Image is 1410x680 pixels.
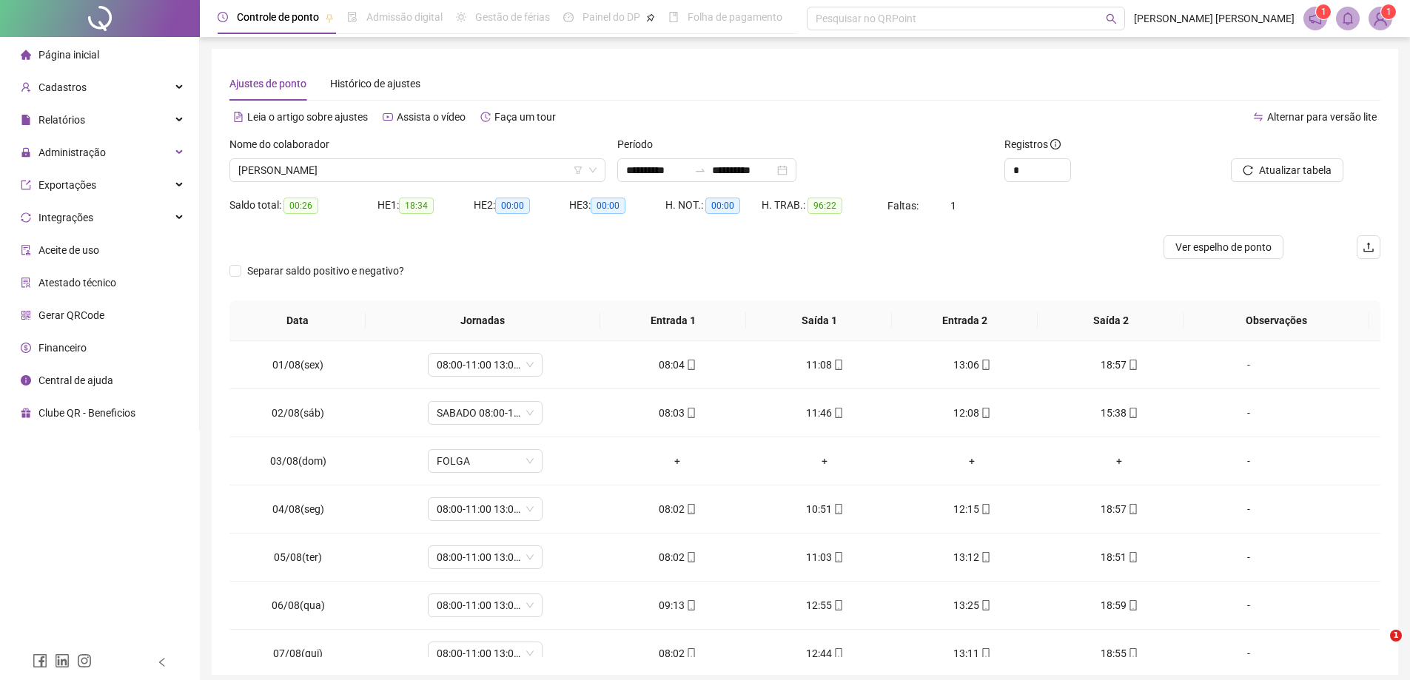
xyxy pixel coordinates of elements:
span: mobile [685,600,696,610]
span: swap-right [694,164,706,176]
div: H. TRAB.: [762,198,887,214]
span: 00:26 [283,198,318,214]
span: mobile [685,648,696,659]
div: 11:03 [763,549,887,565]
span: lock [21,147,31,158]
span: 08:00-11:00 13:00-18:00 [437,594,534,616]
span: 00:00 [495,198,530,214]
div: 08:02 [616,645,739,662]
label: Nome do colaborador [229,136,339,152]
label: Período [617,136,662,152]
div: 18:57 [1058,501,1181,517]
sup: Atualize o seu contato no menu Meus Dados [1381,4,1396,19]
span: mobile [1127,504,1138,514]
span: Ver espelho de ponto [1175,239,1272,255]
div: 12:08 [910,405,1034,421]
span: gift [21,408,31,418]
span: info-circle [1050,139,1061,149]
div: 08:04 [616,357,739,373]
span: qrcode [21,310,31,320]
span: mobile [979,360,991,370]
th: Data [229,300,366,341]
span: Registros [1004,136,1061,152]
span: mobile [685,408,696,418]
div: 15:38 [1058,405,1181,421]
div: HE 2: [474,198,570,214]
span: Ajustes de ponto [229,78,306,90]
span: 1 [1386,7,1391,17]
span: book [668,12,679,22]
div: + [1058,453,1181,469]
span: audit [21,245,31,255]
span: 05/08(ter) [274,551,322,563]
span: home [21,50,31,60]
span: SABADO 08:00-12:00 [437,402,534,424]
span: user-add [21,82,31,92]
span: mobile [685,552,696,562]
iframe: Intercom live chat [1360,630,1395,665]
span: [PERSON_NAME] [PERSON_NAME] [1134,10,1295,27]
span: mobile [1127,360,1138,370]
span: mobile [832,648,844,659]
span: notification [1309,12,1322,25]
span: export [21,180,31,190]
span: reload [1243,165,1253,175]
span: bell [1341,12,1354,25]
div: - [1205,405,1292,421]
div: 18:51 [1058,549,1181,565]
span: Folha de pagamento [688,11,782,23]
div: - [1205,549,1292,565]
span: mobile [1127,648,1138,659]
span: 02/08(sáb) [272,407,324,419]
span: file-done [347,12,357,22]
span: Financeiro [38,342,87,354]
div: 11:46 [763,405,887,421]
span: Clube QR - Beneficios [38,407,135,419]
div: HE 1: [377,198,474,214]
span: 08:00-11:00 13:00-18:00 [437,354,534,376]
div: 13:12 [910,549,1034,565]
span: Leia o artigo sobre ajustes [247,111,368,123]
span: Cadastros [38,81,87,93]
span: sun [456,12,466,22]
span: IONARA GOMES GUIMARAES [238,159,597,181]
span: Página inicial [38,49,99,61]
span: Relatórios [38,114,85,126]
span: mobile [832,552,844,562]
span: Aceite de uso [38,244,99,256]
button: Atualizar tabela [1231,158,1343,182]
span: mobile [832,360,844,370]
span: Atualizar tabela [1259,162,1332,178]
div: 13:25 [910,597,1034,613]
span: Atestado técnico [38,277,116,289]
span: Faça um tour [494,111,556,123]
span: mobile [979,600,991,610]
span: Integrações [38,212,93,223]
span: mobile [1127,552,1138,562]
span: 08:00-11:00 13:00-18:00 [437,642,534,664]
span: 1 [950,200,956,212]
div: + [763,453,887,469]
div: 11:08 [763,357,887,373]
span: 00:00 [705,198,740,214]
button: Ver espelho de ponto [1164,235,1283,259]
sup: 1 [1316,4,1331,19]
div: 12:55 [763,597,887,613]
span: info-circle [21,375,31,386]
div: - [1205,645,1292,662]
div: 08:02 [616,549,739,565]
span: mobile [979,504,991,514]
span: Assista o vídeo [397,111,466,123]
span: 07/08(qui) [273,647,323,659]
span: FOLGA [437,450,534,472]
span: mobile [979,408,991,418]
span: Administração [38,147,106,158]
span: mobile [1127,600,1138,610]
span: instagram [77,653,92,668]
span: 04/08(seg) [272,503,324,515]
span: linkedin [55,653,70,668]
span: 01/08(sex) [272,359,323,371]
span: Faltas: [887,200,921,212]
div: 12:44 [763,645,887,662]
span: Central de ajuda [38,374,113,386]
